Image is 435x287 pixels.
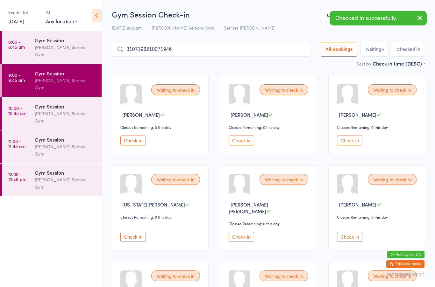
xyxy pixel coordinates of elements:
button: All Bookings [321,42,358,57]
button: Check in [120,232,146,242]
div: Waiting to check in [368,174,417,185]
div: Classes Remaining: 0 this day [120,214,202,220]
div: Classes Remaining: 0 this day [337,124,418,130]
div: Waiting to check in [151,174,200,185]
a: 11:00 -11:45 amGym Session[PERSON_NAME] Seniors Gym [2,130,102,163]
time: 9:00 - 9:45 am [8,72,25,82]
button: Exit kiosk mode [386,260,424,268]
button: Check in [337,232,362,242]
span: [PERSON_NAME] [339,201,376,208]
a: 9:00 -9:45 amGym Session[PERSON_NAME] Seniors Gym [2,64,102,97]
time: 8:00 - 8:45 am [8,39,25,49]
h2: Gym Session Check-in [112,9,425,19]
div: Gym Session [35,169,96,176]
div: Gym Session [35,70,96,77]
span: Seniors [PERSON_NAME] [224,24,275,31]
div: Check in time (DESC) [373,60,425,67]
div: Waiting to check in [260,84,308,95]
div: [PERSON_NAME] Seniors Gym [35,77,96,91]
div: Classes Remaining: 0 this day [229,124,310,130]
span: [PERSON_NAME] [PERSON_NAME] [229,201,268,214]
div: [PERSON_NAME] Seniors Gym [35,143,96,157]
div: Waiting to check in [151,84,200,95]
button: Check in [229,136,254,145]
div: [PERSON_NAME] Seniors Gym [35,44,96,58]
div: Gym Session [35,103,96,110]
div: Classes Remaining: 0 this day [337,214,418,220]
div: Events for [8,7,39,17]
input: Search [112,42,310,57]
button: Checked in [392,42,425,57]
div: Waiting to check in [260,270,308,281]
a: 12:00 -12:45 pmGym Session[PERSON_NAME] Seniors Gym [2,164,102,196]
time: 10:00 - 10:45 am [8,105,26,115]
a: 10:00 -10:45 amGym Session[PERSON_NAME] Seniors Gym [2,97,102,130]
div: Any location [46,17,77,24]
time: 12:00 - 12:45 pm [8,171,26,182]
div: Checked in successfully. [330,11,427,25]
button: how to secure with pin [387,272,424,276]
div: Waiting to check in [368,270,417,281]
a: [DATE] [8,17,24,24]
div: Classes Remaining: 0 this day [120,124,202,130]
a: 8:00 -8:45 amGym Session[PERSON_NAME] Seniors Gym [2,31,102,64]
button: Check in [120,136,146,145]
button: Check in [337,136,362,145]
span: [PERSON_NAME] [122,111,160,118]
button: Auto-cycle: ON [387,251,424,258]
div: Waiting to check in [260,174,308,185]
div: 9 [382,47,384,52]
div: Gym Session [35,136,96,143]
button: Waiting9 [360,42,389,57]
div: Waiting to check in [151,270,200,281]
label: Sort by [357,60,371,67]
div: Classes Remaining: 0 this day [229,221,310,226]
time: 11:00 - 11:45 am [8,138,25,149]
span: [PERSON_NAME] [339,111,376,118]
button: Check in [229,232,254,242]
span: [US_STATE][PERSON_NAME] [122,201,185,208]
div: [PERSON_NAME] Seniors Gym [35,110,96,124]
span: [DATE] 9:00am [112,24,142,31]
span: [PERSON_NAME] Seniors Gym [152,24,214,31]
div: At [46,7,77,17]
div: [PERSON_NAME] Seniors Gym [35,176,96,191]
span: [PERSON_NAME] [231,111,268,118]
div: Gym Session [35,37,96,44]
div: Waiting to check in [368,84,417,95]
